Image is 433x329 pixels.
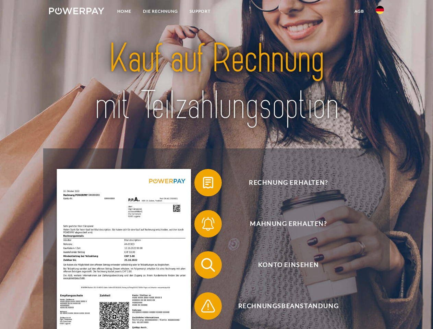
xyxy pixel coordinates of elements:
img: de [376,6,384,14]
a: DIE RECHNUNG [137,5,184,17]
button: Rechnungsbeanstandung [194,292,373,320]
img: title-powerpay_de.svg [65,33,368,131]
a: Home [111,5,137,17]
img: qb_warning.svg [200,297,217,315]
span: Mahnung erhalten? [204,210,372,237]
img: logo-powerpay-white.svg [49,8,104,14]
button: Konto einsehen [194,251,373,279]
span: Rechnungsbeanstandung [204,292,372,320]
span: Rechnung erhalten? [204,169,372,196]
button: Mahnung erhalten? [194,210,373,237]
a: SUPPORT [184,5,216,17]
a: agb [349,5,370,17]
button: Rechnung erhalten? [194,169,373,196]
img: qb_bell.svg [200,215,217,232]
img: qb_search.svg [200,256,217,273]
img: qb_bill.svg [200,174,217,191]
span: Konto einsehen [204,251,372,279]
